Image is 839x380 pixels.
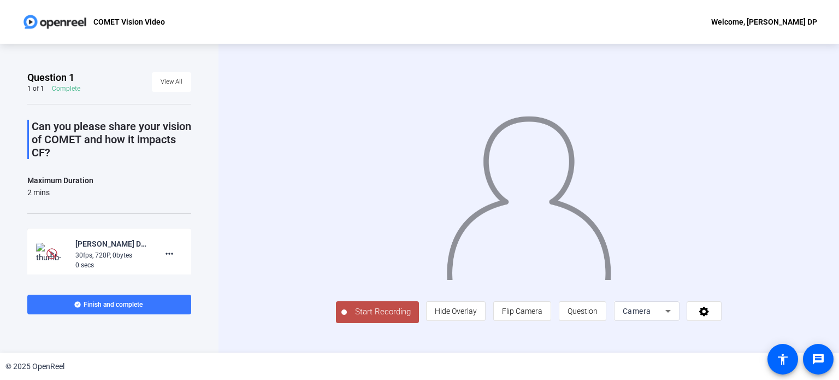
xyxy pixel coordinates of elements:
img: OpenReel logo [22,11,88,33]
img: Preview is unavailable [46,248,57,259]
div: Welcome, [PERSON_NAME] DP [711,15,817,28]
div: 1 of 1 [27,84,44,93]
span: Finish and complete [84,300,143,309]
span: Flip Camera [502,307,542,315]
mat-icon: accessibility [776,353,789,366]
button: Question [559,301,606,321]
button: View All [152,72,191,92]
div: Complete [52,84,80,93]
mat-icon: more_horiz [163,247,176,260]
div: 30fps, 720P, 0bytes [75,250,149,260]
div: Maximum Duration [27,174,93,187]
p: Can you please share your vision of COMET and how it impacts CF? [32,120,191,159]
button: Start Recording [336,301,419,323]
span: Camera [623,307,651,315]
span: Start Recording [347,306,419,318]
button: Flip Camera [493,301,551,321]
span: View All [161,74,182,90]
mat-icon: message [812,353,825,366]
button: Hide Overlay [426,301,486,321]
div: 2 mins [27,187,93,198]
p: COMET Vision Video [93,15,165,28]
img: overlay [445,106,612,280]
span: Hide Overlay [435,307,477,315]
span: Question 1 [27,71,74,84]
div: 0 secs [75,260,149,270]
span: Question [568,307,598,315]
img: thumb-nail [36,243,68,265]
div: © 2025 OpenReel [5,361,64,372]
button: Finish and complete [27,295,191,314]
div: [PERSON_NAME] DP-COMET Vision Video-COMET Vision Video-1756850324793-webcam [75,237,149,250]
